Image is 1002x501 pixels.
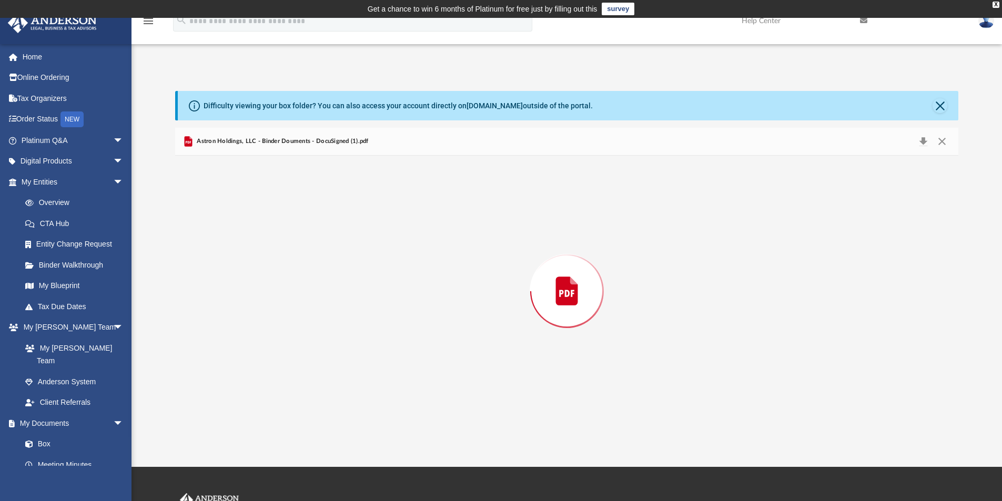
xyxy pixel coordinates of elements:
a: My Documentsarrow_drop_down [7,413,134,434]
a: menu [142,20,155,27]
a: My Entitiesarrow_drop_down [7,171,139,192]
a: Binder Walkthrough [15,254,139,275]
button: Close [933,134,952,149]
a: [DOMAIN_NAME] [467,101,523,110]
a: Order StatusNEW [7,109,139,130]
a: Anderson System [15,371,134,392]
a: Overview [15,192,139,213]
span: Astron Holdings, LLC - Binder Douments - DocuSigned (1).pdf [195,137,369,146]
a: Box [15,434,129,455]
a: Tax Organizers [7,88,139,109]
a: Online Ordering [7,67,139,88]
i: menu [142,15,155,27]
a: Home [7,46,139,67]
img: Anderson Advisors Platinum Portal [5,13,100,33]
i: search [176,14,187,26]
div: Get a chance to win 6 months of Platinum for free just by filling out this [368,3,598,15]
span: arrow_drop_down [113,413,134,434]
a: Tax Due Dates [15,296,139,317]
a: survey [602,3,634,15]
div: NEW [60,111,84,127]
a: Digital Productsarrow_drop_down [7,151,139,172]
a: Meeting Minutes [15,454,134,475]
a: Client Referrals [15,392,134,413]
span: arrow_drop_down [113,151,134,172]
a: Platinum Q&Aarrow_drop_down [7,130,139,151]
button: Download [914,134,933,149]
a: Entity Change Request [15,234,139,255]
button: Close [933,98,947,113]
span: arrow_drop_down [113,317,134,339]
a: My [PERSON_NAME] Team [15,338,129,371]
a: CTA Hub [15,213,139,234]
a: My Blueprint [15,275,134,296]
span: arrow_drop_down [113,171,134,193]
img: User Pic [978,13,994,28]
span: arrow_drop_down [113,130,134,151]
a: My [PERSON_NAME] Teamarrow_drop_down [7,317,134,338]
div: Difficulty viewing your box folder? You can also access your account directly on outside of the p... [204,100,593,111]
div: Preview [175,128,959,427]
div: close [993,2,999,8]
